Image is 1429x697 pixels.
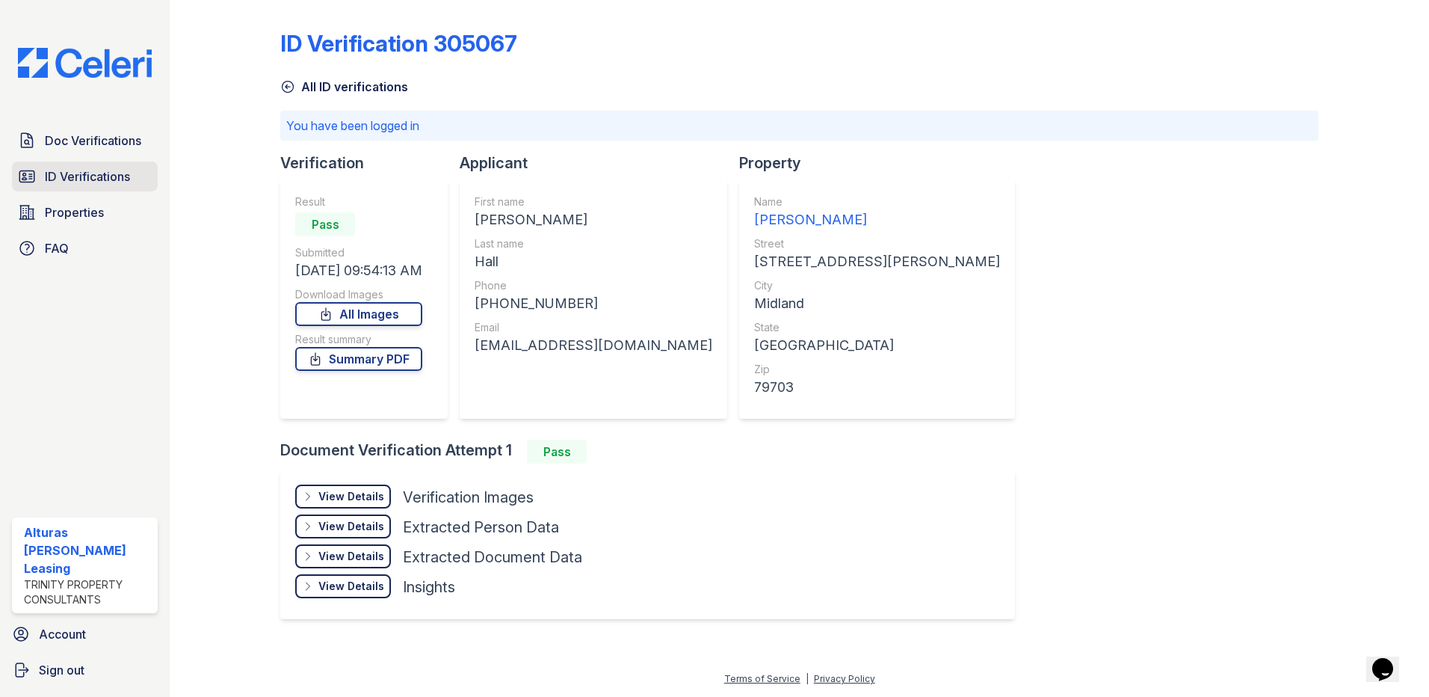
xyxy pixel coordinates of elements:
div: Pass [295,212,355,236]
a: All ID verifications [280,78,408,96]
span: ID Verifications [45,168,130,185]
div: State [754,320,1000,335]
div: View Details [318,519,384,534]
a: ID Verifications [12,162,158,191]
div: Result [295,194,422,209]
div: Extracted Person Data [403,517,559,538]
a: Sign out [6,655,164,685]
a: Account [6,619,164,649]
a: Privacy Policy [814,673,875,684]
span: Properties [45,203,104,221]
div: Applicant [460,153,739,174]
div: [PERSON_NAME] [475,209,712,230]
span: Doc Verifications [45,132,141,150]
img: CE_Logo_Blue-a8612792a0a2168367f1c8372b55b34899dd931a85d93a1a3d3e32e68fde9ad4.png [6,48,164,78]
div: Last name [475,236,712,251]
div: 79703 [754,377,1000,398]
div: City [754,278,1000,293]
div: Submitted [295,245,422,260]
div: [PERSON_NAME] [754,209,1000,230]
a: All Images [295,302,422,326]
span: FAQ [45,239,69,257]
div: ID Verification 305067 [280,30,517,57]
div: Street [754,236,1000,251]
div: Verification [280,153,460,174]
div: First name [475,194,712,209]
div: Document Verification Attempt 1 [280,440,1027,464]
a: Terms of Service [724,673,800,684]
div: [STREET_ADDRESS][PERSON_NAME] [754,251,1000,272]
div: Phone [475,278,712,293]
div: Extracted Document Data [403,547,582,568]
div: [GEOGRAPHIC_DATA] [754,335,1000,356]
div: Hall [475,251,712,272]
div: Trinity Property Consultants [24,577,152,607]
div: View Details [318,489,384,504]
div: Verification Images [403,487,534,508]
a: Summary PDF [295,347,422,371]
div: [PHONE_NUMBER] [475,293,712,314]
div: Alturas [PERSON_NAME] Leasing [24,523,152,577]
div: View Details [318,579,384,594]
div: View Details [318,549,384,564]
span: Sign out [39,661,84,679]
a: Properties [12,197,158,227]
div: Midland [754,293,1000,314]
div: Pass [527,440,587,464]
a: FAQ [12,233,158,263]
div: Zip [754,362,1000,377]
div: Result summary [295,332,422,347]
a: Doc Verifications [12,126,158,156]
div: [DATE] 09:54:13 AM [295,260,422,281]
div: | [806,673,809,684]
div: [EMAIL_ADDRESS][DOMAIN_NAME] [475,335,712,356]
div: Download Images [295,287,422,302]
div: Email [475,320,712,335]
div: Name [754,194,1000,209]
div: Insights [403,577,455,598]
div: Property [739,153,1027,174]
p: You have been logged in [286,117,1312,135]
iframe: chat widget [1366,637,1414,682]
span: Account [39,625,86,643]
a: Name [PERSON_NAME] [754,194,1000,230]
